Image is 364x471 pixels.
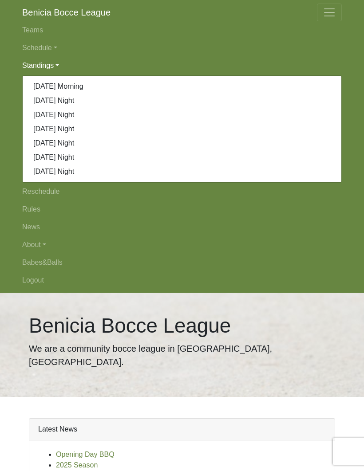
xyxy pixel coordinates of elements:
a: Babes&Balls [22,254,342,271]
h1: Benicia Bocce League [29,314,335,338]
a: Benicia Bocce League [22,4,111,21]
div: Latest News [29,419,335,440]
a: Logout [22,271,342,289]
button: Toggle navigation [317,4,342,21]
a: [DATE] Night [23,150,341,165]
a: [DATE] Night [23,122,341,136]
a: [DATE] Night [23,165,341,179]
a: [DATE] Night [23,136,341,150]
a: Schedule [22,39,342,57]
a: 2025 Season [56,461,98,469]
div: Standings [22,75,342,183]
a: Standings [22,57,342,75]
a: [DATE] Night [23,94,341,108]
a: News [22,218,342,236]
a: [DATE] Night [23,108,341,122]
a: Rules [22,200,342,218]
a: Reschedule [22,183,342,200]
p: We are a community bocce league in [GEOGRAPHIC_DATA], [GEOGRAPHIC_DATA]. [29,342,335,369]
a: About [22,236,342,254]
a: Teams [22,21,342,39]
a: [DATE] Morning [23,79,341,94]
a: Opening Day BBQ [56,451,115,458]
